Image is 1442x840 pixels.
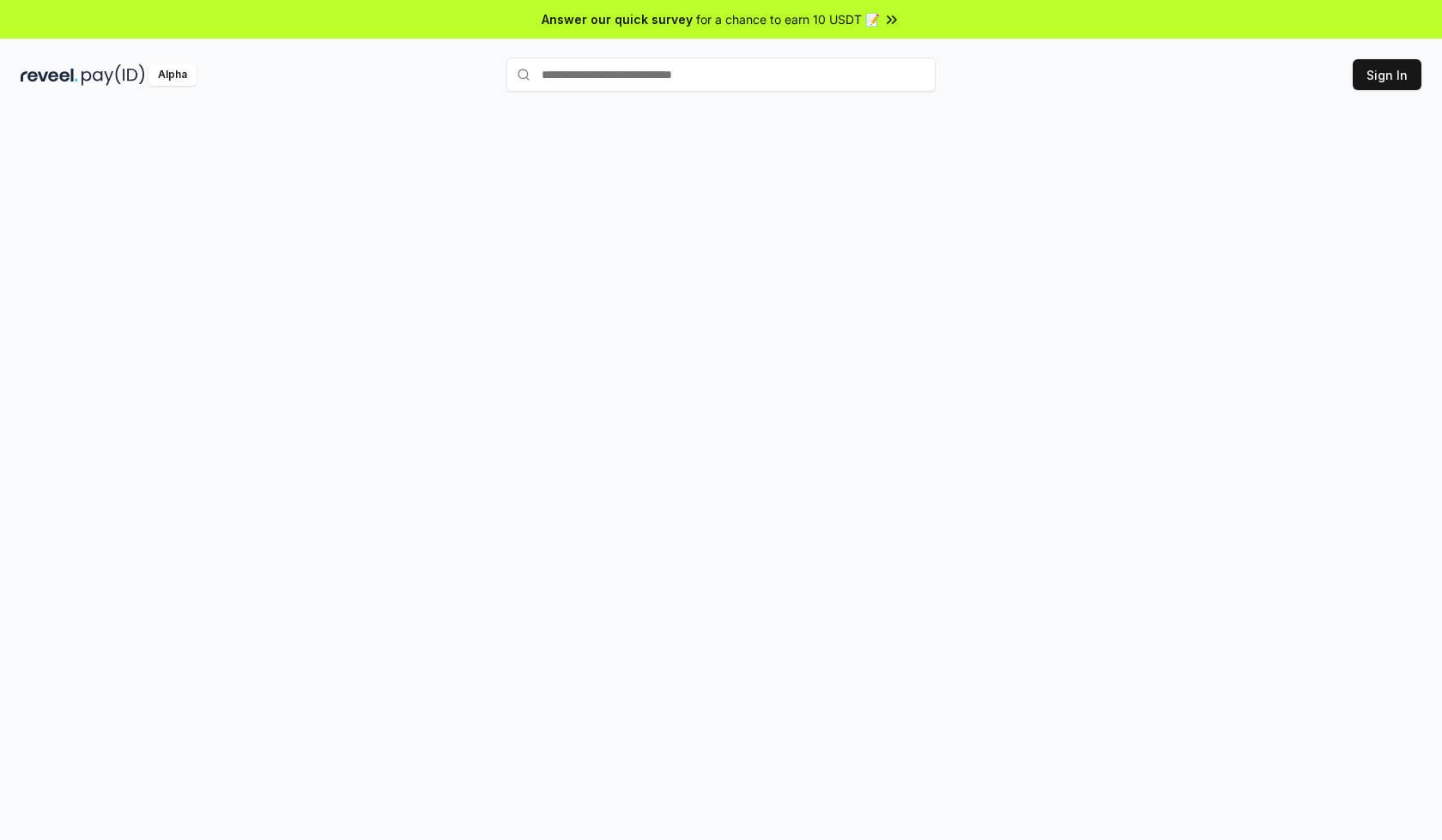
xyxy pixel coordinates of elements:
[696,10,880,28] span: for a chance to earn 10 USDT 📝
[21,64,78,86] img: reveel_dark
[1353,59,1421,90] button: Sign In
[82,64,145,86] img: pay_id
[542,10,693,28] span: Answer our quick survey
[148,64,197,86] div: Alpha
